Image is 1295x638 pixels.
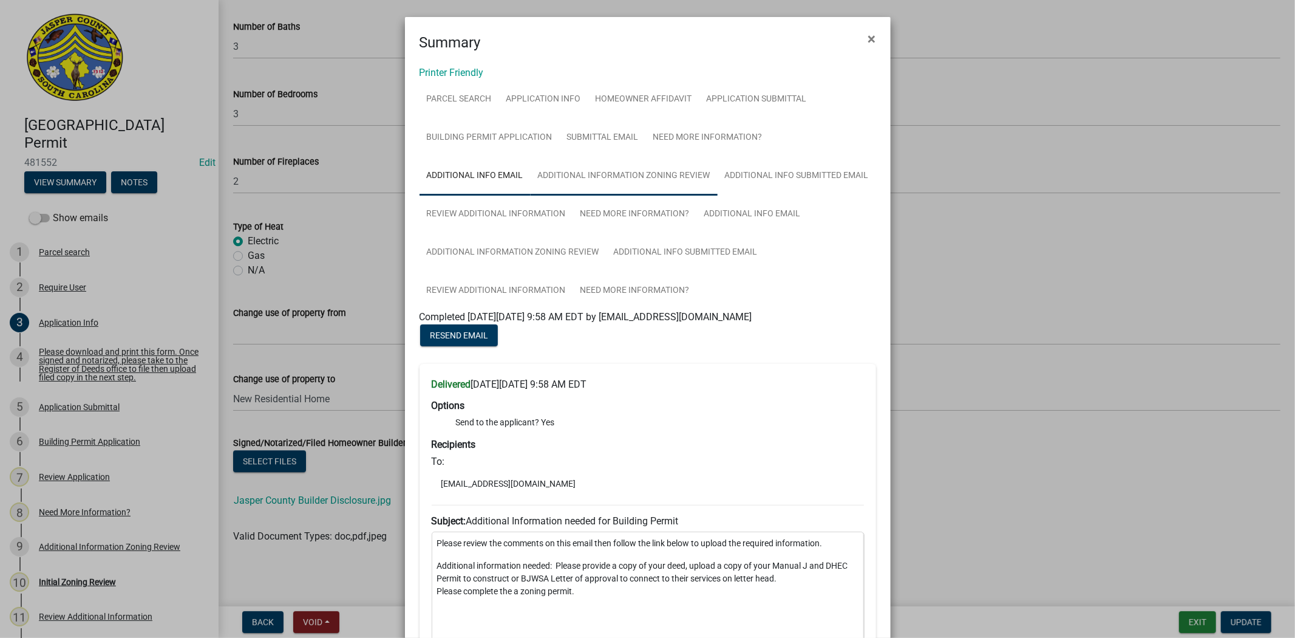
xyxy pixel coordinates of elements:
[420,80,499,119] a: Parcel search
[432,456,864,467] h6: To:
[430,331,488,340] span: Resend Email
[560,118,646,157] a: Submittal Email
[420,233,607,272] a: Additional Information Zoning Review
[607,233,765,272] a: Additional Info submitted Email
[573,195,697,234] a: Need More Information?
[420,118,560,157] a: Building Permit Application
[432,379,864,390] h6: [DATE][DATE] 9:58 AM EDT
[456,416,864,429] li: Send to the applicant? Yes
[432,515,466,527] strong: Subject:
[420,311,752,323] span: Completed [DATE][DATE] 9:58 AM EDT by [EMAIL_ADDRESS][DOMAIN_NAME]
[697,195,808,234] a: Additional info email
[432,515,864,527] h6: Additional Information needed for Building Permit
[531,157,718,196] a: Additional Information Zoning Review
[432,400,465,411] strong: Options
[420,67,484,78] a: Printer Friendly
[573,272,697,310] a: Need More Information?
[432,379,471,390] strong: Delivered
[699,80,814,119] a: Application Submittal
[432,439,476,450] strong: Recipients
[646,118,770,157] a: Need More Information?
[718,157,876,196] a: Additional Info submitted Email
[437,560,858,611] p: Additional information needed: Please provide a copy of your deed, upload a copy of your Manual J...
[858,22,886,56] button: Close
[499,80,588,119] a: Application Info
[420,272,573,310] a: Review Additional Information
[868,30,876,47] span: ×
[432,475,864,493] li: [EMAIL_ADDRESS][DOMAIN_NAME]
[420,32,481,53] h4: Summary
[420,324,498,346] button: Resend Email
[588,80,699,119] a: Homeowner Affidavit
[420,195,573,234] a: Review Additional Information
[437,537,858,550] p: Please review the comments on this email then follow the link below to upload the required inform...
[420,157,531,196] a: Additional info email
